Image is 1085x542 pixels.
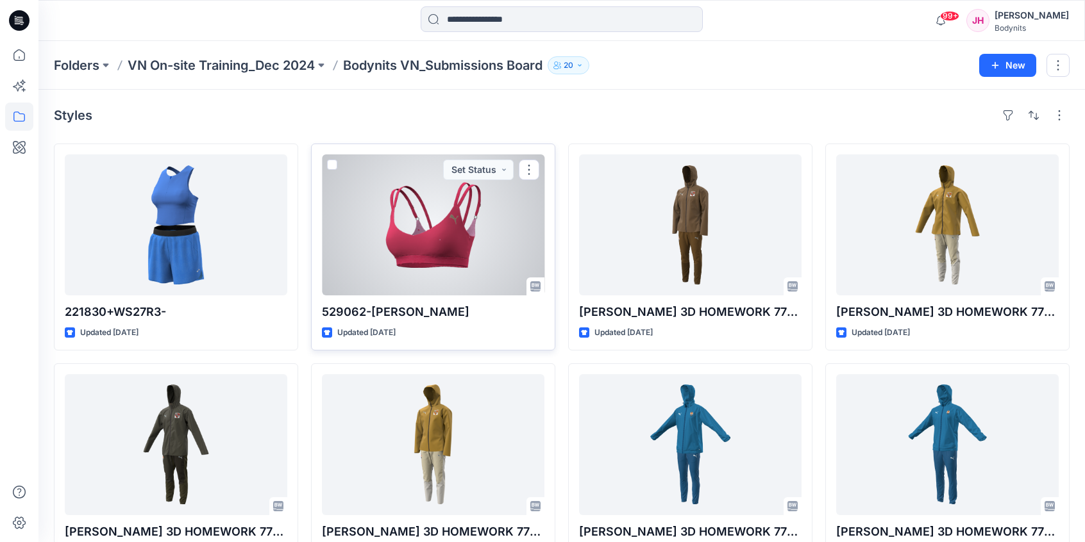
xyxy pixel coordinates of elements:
[836,523,1059,541] p: [PERSON_NAME] 3D HOMEWORK 776961-778606 base size
[852,326,910,340] p: Updated [DATE]
[337,326,396,340] p: Updated [DATE]
[979,54,1036,77] button: New
[836,303,1059,321] p: [PERSON_NAME] 3D HOMEWORK 776961 778606 outfit-Size L--
[940,11,959,21] span: 99+
[80,326,139,340] p: Updated [DATE]
[966,9,989,32] div: JH
[54,108,92,123] h4: Styles
[579,303,802,321] p: [PERSON_NAME] 3D HOMEWORK 776961 778606 outfit-size M
[322,154,544,295] a: 529062-Jenny Ha
[322,374,544,515] a: Lanice 3D HOMEWORK 776961 778606 outfit-Size M--
[322,303,544,321] p: 529062-[PERSON_NAME]
[836,154,1059,295] a: Lanice 3D HOMEWORK 776961 778606 outfit-Size L--
[65,303,287,321] p: 221830+WS27R3-
[343,56,542,74] p: Bodynits VN_Submissions Board
[995,8,1069,23] div: [PERSON_NAME]
[65,374,287,515] a: Hieu 3D HOMEWORK 776961 778606 outfit-size L
[548,56,589,74] button: 20
[564,58,573,72] p: 20
[594,326,653,340] p: Updated [DATE]
[128,56,315,74] a: VN On-site Training_Dec 2024
[836,374,1059,515] a: DUYEN 3D HOMEWORK 776961-778606 base size
[995,23,1069,33] div: Bodynits
[322,523,544,541] p: [PERSON_NAME] 3D HOMEWORK 776961 778606 outfit-Size M--
[54,56,99,74] a: Folders
[579,523,802,541] p: [PERSON_NAME] 3D HOMEWORK 776961-778606 SIZE S
[579,154,802,295] a: Hieu 3D HOMEWORK 776961 778606 outfit-size M
[65,523,287,541] p: [PERSON_NAME] 3D HOMEWORK 776961 778606 outfit-size L
[65,154,287,295] a: 221830+WS27R3-
[579,374,802,515] a: DUYEN 3D HOMEWORK 776961-778606 SIZE S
